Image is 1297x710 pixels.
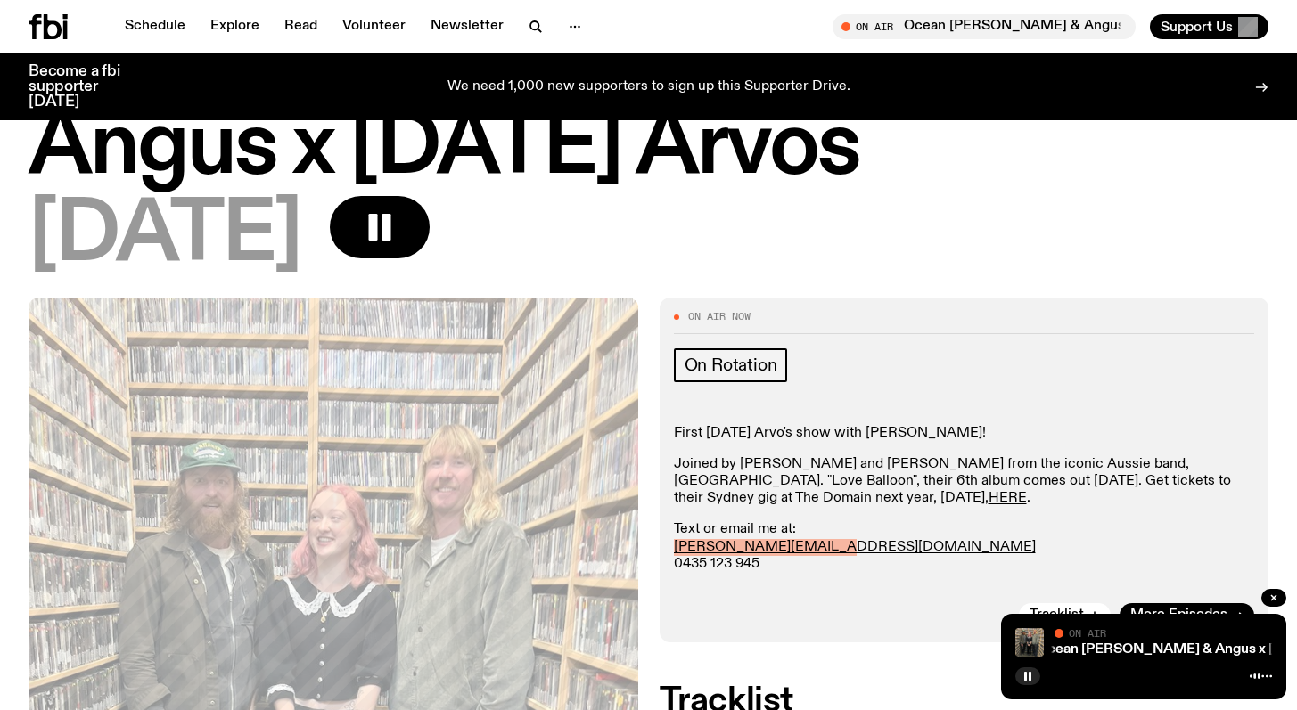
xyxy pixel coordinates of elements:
a: Read [274,14,328,39]
p: First [DATE] Arvo's show with [PERSON_NAME]! [674,425,1255,442]
a: Explore [200,14,270,39]
span: On Air [1069,627,1106,639]
a: Volunteer [332,14,416,39]
span: On Air Now [688,312,751,322]
a: HERE [989,491,1027,505]
span: Support Us [1161,19,1233,35]
span: On Rotation [685,355,777,375]
button: On AirOcean [PERSON_NAME] & Angus x [DATE] Arvos [833,14,1136,39]
button: Support Us [1150,14,1268,39]
a: [PERSON_NAME][EMAIL_ADDRESS][DOMAIN_NAME] [674,540,1036,554]
span: [DATE] [29,196,301,276]
p: We need 1,000 new supporters to sign up this Supporter Drive. [447,79,850,95]
p: Text or email me at: 0435 123 945 [674,521,1255,573]
h1: Ocean [PERSON_NAME] & Angus x [DATE] Arvos [29,29,1268,189]
a: Newsletter [420,14,514,39]
span: More Episodes [1130,608,1227,622]
a: On Rotation [674,348,788,382]
h3: Become a fbi supporter [DATE] [29,64,143,110]
a: Schedule [114,14,196,39]
a: More Episodes [1120,603,1254,628]
button: Tracklist [1019,603,1111,628]
p: Joined by [PERSON_NAME] and [PERSON_NAME] from the iconic Aussie band, [GEOGRAPHIC_DATA]. "Love B... [674,456,1255,508]
span: Tracklist [1030,608,1084,622]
